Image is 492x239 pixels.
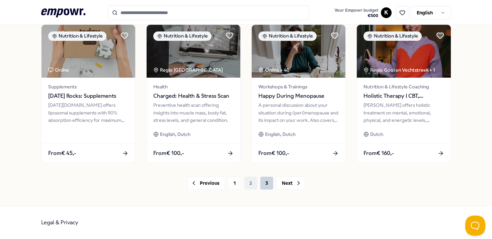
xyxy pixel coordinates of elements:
div: Nutrition & Lifestyle [363,31,422,41]
span: Holistic Therapy | CBT, Mindfulness, and BodyBreathwork [363,92,444,100]
div: Nutrition & Lifestyle [258,31,317,41]
a: package imageNutrition & LifestyleRegio [GEOGRAPHIC_DATA] HealthCharged: Health & Stress ScanPrev... [146,24,241,163]
img: package image [147,25,240,78]
span: English, Dutch [265,131,296,138]
a: Legal & Privacy [41,219,78,226]
div: Online + 40 [258,66,290,74]
span: Happy During Menopause [258,92,339,100]
button: Your Empowr budget€500 [333,6,380,20]
span: English, Dutch [160,131,190,138]
input: Search for products, categories or subcategories [108,5,309,20]
img: package image [42,25,135,78]
span: Supplements [48,83,129,90]
div: Nutrition & Lifestyle [153,31,212,41]
button: K [381,7,392,18]
span: Health [153,83,234,90]
span: Nutrition & Lifestyle Coaching [363,83,444,90]
a: package imageNutrition & LifestyleOnline + 40Workshops & TrainingsHappy During MenopauseA persona... [251,24,346,163]
div: [DATE][DOMAIN_NAME] offers liposomal supplements with 90% absorption efficiency for maximum healt... [48,101,129,124]
span: [DATE] Rocks: Supplements [48,92,129,100]
img: package image [357,25,450,78]
a: package imageNutrition & LifestyleOnlineSupplements[DATE] Rocks: Supplements[DATE][DOMAIN_NAME] o... [41,24,136,163]
div: [PERSON_NAME] offers holistic treatment on mental, emotional, physical, and energetic levels, ens... [363,101,444,124]
button: 1 [228,176,241,190]
span: € 500 [334,13,378,18]
div: Regio Gooi en Vechtstreek + 1 [363,66,435,74]
span: Workshops & Trainings [258,83,339,90]
span: From € 100,- [258,149,289,158]
iframe: Help Scout Beacon - Open [465,216,485,236]
img: package image [252,25,345,78]
span: Charged: Health & Stress Scan [153,92,234,100]
div: Preventive health scan offering insights into muscle mass, body fat, stress levels, and general c... [153,101,234,124]
div: A personal discussion about your situation during (peri)menopause and its impact on your work. Al... [258,101,339,124]
button: 3 [260,176,273,190]
a: Your Empowr budget€500 [332,6,381,20]
div: Nutrition & Lifestyle [48,31,106,41]
div: Online [48,66,69,74]
a: package imageNutrition & LifestyleRegio Gooi en Vechtstreek + 1Nutrition & Lifestyle CoachingHoli... [356,24,451,163]
button: Next [276,176,305,190]
span: From € 160,- [363,149,394,158]
button: Previous [187,176,225,190]
span: Dutch [370,131,383,138]
span: From € 45,- [48,149,76,158]
span: Your Empowr budget [334,8,378,13]
span: From € 100,- [153,149,184,158]
div: Regio [GEOGRAPHIC_DATA] [153,66,224,74]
